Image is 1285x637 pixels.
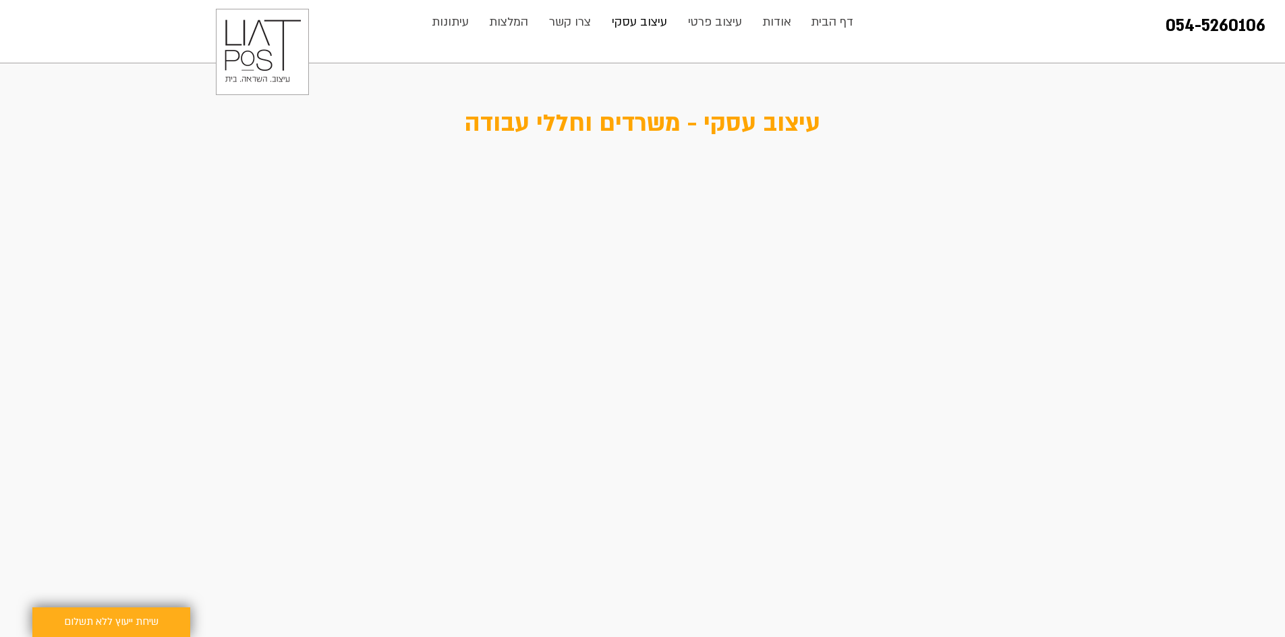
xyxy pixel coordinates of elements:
[801,9,863,36] a: דף הבית
[681,9,749,36] p: עיצוב פרטי
[461,104,824,144] h1: עיצוב עסקי - משרדים וחללי עבודה
[422,9,479,36] a: עיתונות
[482,9,535,36] p: המלצות
[804,9,860,36] p: דף הבית
[1166,15,1265,37] a: 054-5260106
[425,9,476,36] p: עיתונות
[32,607,190,637] a: שיחת ייעוץ ללא תשלום
[602,9,678,36] a: עיצוב עסקי
[678,9,753,36] a: עיצוב פרטי
[755,9,798,36] p: אודות
[753,9,801,36] a: אודות
[542,9,598,36] p: צרו קשר
[421,9,864,36] nav: אתר
[64,614,159,630] span: שיחת ייעוץ ללא תשלום
[539,9,602,36] a: צרו קשר
[479,9,539,36] a: המלצות
[605,9,674,36] p: עיצוב עסקי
